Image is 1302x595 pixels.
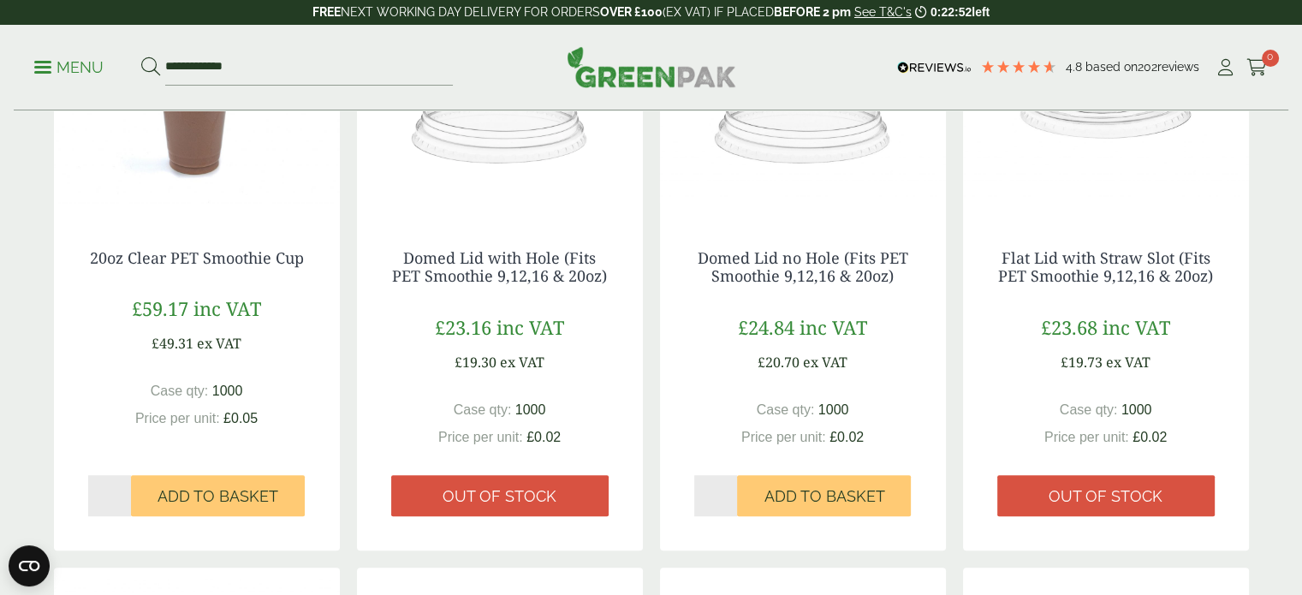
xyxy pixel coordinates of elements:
[193,295,261,321] span: inc VAT
[818,402,849,417] span: 1000
[800,314,867,340] span: inc VAT
[897,62,972,74] img: REVIEWS.io
[391,475,609,516] a: Out of stock
[443,487,556,506] span: Out of stock
[774,5,851,19] strong: BEFORE 2 pm
[1061,353,1103,372] span: £19.73
[90,247,304,268] a: 20oz Clear PET Smoothie Cup
[1157,60,1199,74] span: reviews
[455,353,496,372] span: £19.30
[1085,60,1138,74] span: Based on
[1049,487,1162,506] span: Out of stock
[698,247,908,287] a: Domed Lid no Hole (Fits PET Smoothie 9,12,16 & 20oz)
[972,5,990,19] span: left
[1060,402,1118,417] span: Case qty:
[1106,353,1150,372] span: ex VAT
[998,247,1213,287] a: Flat Lid with Straw Slot (Fits PET Smoothie 9,12,16 & 20oz)
[829,430,864,444] span: £0.02
[34,57,104,74] a: Menu
[454,402,512,417] span: Case qty:
[1066,60,1085,74] span: 4.8
[392,247,607,287] a: Domed Lid with Hole (Fits PET Smoothie 9,12,16 & 20oz)
[764,487,884,506] span: Add to Basket
[1103,314,1170,340] span: inc VAT
[1262,50,1279,67] span: 0
[135,411,220,425] span: Price per unit:
[197,334,241,353] span: ex VAT
[803,353,847,372] span: ex VAT
[500,353,544,372] span: ex VAT
[515,402,546,417] span: 1000
[997,475,1215,516] a: Out of stock
[1133,430,1167,444] span: £0.02
[9,545,50,586] button: Open CMP widget
[567,46,736,87] img: GreenPak Supplies
[1246,55,1268,80] a: 0
[526,430,561,444] span: £0.02
[435,314,491,340] span: £23.16
[930,5,972,19] span: 0:22:52
[737,475,911,516] button: Add to Basket
[312,5,341,19] strong: FREE
[741,430,826,444] span: Price per unit:
[158,487,278,506] span: Add to Basket
[496,314,564,340] span: inc VAT
[738,314,794,340] span: £24.84
[1121,402,1152,417] span: 1000
[223,411,258,425] span: £0.05
[1246,59,1268,76] i: Cart
[1044,430,1129,444] span: Price per unit:
[757,402,815,417] span: Case qty:
[854,5,912,19] a: See T&C's
[758,353,800,372] span: £20.70
[34,57,104,78] p: Menu
[151,384,209,398] span: Case qty:
[600,5,663,19] strong: OVER £100
[152,334,193,353] span: £49.31
[1041,314,1097,340] span: £23.68
[1215,59,1236,76] i: My Account
[980,59,1057,74] div: 4.79 Stars
[132,295,188,321] span: £59.17
[131,475,305,516] button: Add to Basket
[438,430,523,444] span: Price per unit:
[1138,60,1157,74] span: 202
[212,384,243,398] span: 1000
